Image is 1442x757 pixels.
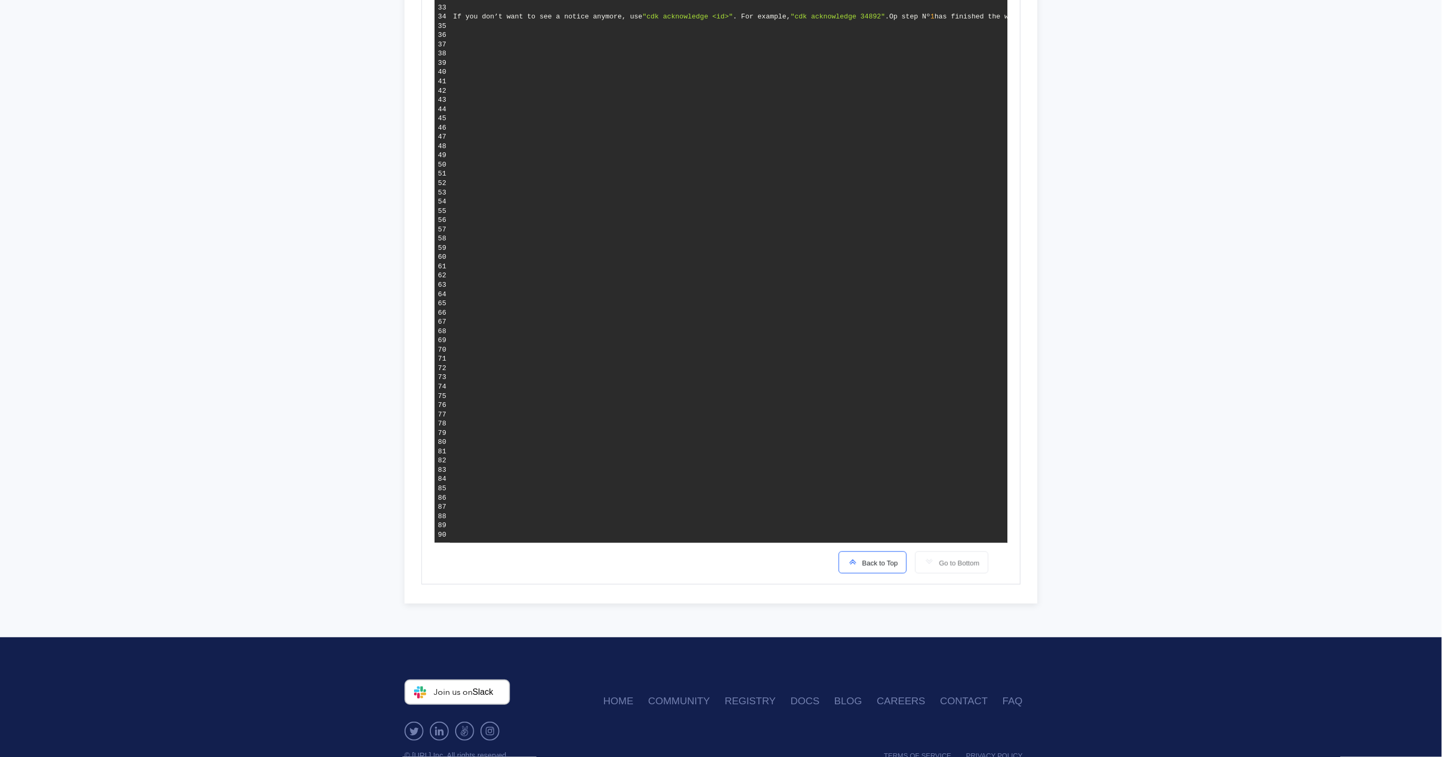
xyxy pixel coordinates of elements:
[642,13,733,21] span: "cdk acknowledge <id>"
[438,345,447,355] div: 70
[438,327,447,336] div: 68
[438,262,447,271] div: 61
[438,401,447,410] div: 76
[915,551,988,574] button: Go to Bottom
[935,559,979,567] span: Go to Bottom
[438,67,447,77] div: 40
[438,502,447,512] div: 87
[438,179,447,188] div: 52
[438,160,447,170] div: 50
[438,465,447,475] div: 83
[438,31,447,40] div: 36
[438,49,447,59] div: 38
[438,188,447,198] div: 53
[438,373,447,382] div: 73
[438,3,447,13] div: 33
[438,105,447,114] div: 44
[438,59,447,68] div: 39
[648,690,725,713] a: Community
[940,690,1003,713] a: Contact
[438,142,447,151] div: 48
[438,410,447,420] div: 77
[438,456,447,465] div: 82
[438,474,447,484] div: 84
[438,114,447,123] div: 45
[935,13,1108,21] span: has finished the with the status: Complete
[438,77,447,86] div: 41
[725,690,791,713] a: Registry
[438,95,447,105] div: 43
[438,244,447,253] div: 59
[603,690,648,713] a: Home
[791,13,885,21] span: "cdk acknowledge 34892"
[438,493,447,503] div: 86
[438,364,447,373] div: 72
[438,271,447,280] div: 62
[438,197,447,207] div: 54
[438,132,447,142] div: 47
[889,13,930,21] span: Op step Nº
[438,438,447,447] div: 80
[924,557,935,567] img: scroll-to-icon-light-gray.svg
[438,382,447,392] div: 74
[438,317,447,327] div: 67
[438,123,447,133] div: 46
[438,22,447,31] div: 35
[1003,690,1037,713] a: FAQ
[848,557,858,567] img: scroll-to-icon.svg
[438,530,447,540] div: 90
[834,690,877,713] a: Blog
[438,308,447,318] div: 66
[839,551,907,574] button: Back to Top
[930,13,935,21] span: 1
[438,419,447,429] div: 78
[473,687,493,696] span: Slack
[438,151,447,160] div: 49
[438,447,447,457] div: 81
[858,559,898,567] span: Back to Top
[438,521,447,530] div: 89
[438,280,447,290] div: 63
[791,690,834,713] a: Docs
[438,484,447,493] div: 85
[438,225,447,235] div: 57
[438,216,447,225] div: 56
[877,690,940,713] a: Careers
[438,512,447,521] div: 88
[438,299,447,308] div: 65
[438,290,447,299] div: 64
[438,169,447,179] div: 51
[438,12,447,22] div: 34
[438,354,447,364] div: 71
[438,336,447,345] div: 69
[438,234,447,244] div: 58
[438,429,447,438] div: 79
[438,392,447,401] div: 75
[405,680,510,705] a: Join us onSlack
[438,207,447,216] div: 55
[438,253,447,262] div: 60
[453,13,642,21] span: If you don’t want to see a notice anymore, use
[733,13,791,21] span: . For example,
[885,13,889,21] span: .
[438,40,447,50] div: 37
[438,86,447,96] div: 42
